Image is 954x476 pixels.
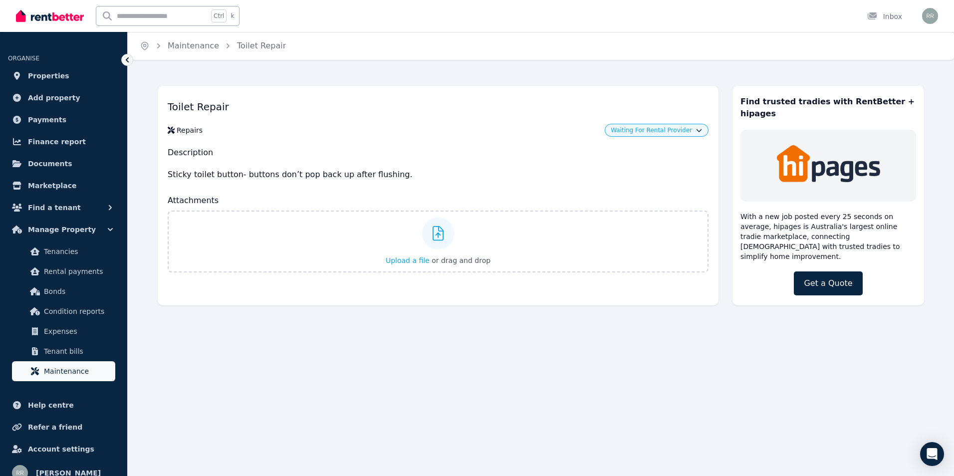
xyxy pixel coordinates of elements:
a: Payments [8,110,119,130]
button: Upload a file or drag and drop [386,255,490,265]
h2: Description [168,147,709,159]
a: Marketplace [8,176,119,196]
span: Find a tenant [28,202,81,214]
span: Add property [28,92,80,104]
span: Tenancies [44,245,111,257]
span: Maintenance [44,365,111,377]
span: Expenses [44,325,111,337]
button: Waiting For Rental Provider [611,126,702,134]
span: Properties [28,70,69,82]
span: or drag and drop [432,256,490,264]
a: Tenancies [12,241,115,261]
a: Maintenance [168,41,219,50]
a: Toilet Repair [237,41,286,50]
span: Condition reports [44,305,111,317]
a: Help centre [8,395,119,415]
a: Condition reports [12,301,115,321]
p: With a new job posted every 25 seconds on average, hipages is Australia's largest online tradie m... [740,212,916,261]
div: Repairs [177,125,203,135]
a: Rental payments [12,261,115,281]
span: Documents [28,158,72,170]
button: Find a tenant [8,198,119,218]
span: k [231,12,234,20]
div: Open Intercom Messenger [920,442,944,466]
a: Refer a friend [8,417,119,437]
a: Finance report [8,132,119,152]
a: Account settings [8,439,119,459]
h2: Attachments [168,195,709,207]
span: Ctrl [211,9,227,22]
img: Reuben Reid [922,8,938,24]
span: Refer a friend [28,421,82,433]
span: Help centre [28,399,74,411]
span: Rental payments [44,265,111,277]
span: Payments [28,114,66,126]
a: Add property [8,88,119,108]
span: Upload a file [386,256,430,264]
h1: Toilet Repair [168,96,709,118]
a: Documents [8,154,119,174]
p: Sticky toilet button- buttons don’t pop back up after flushing. [168,165,709,185]
span: Finance report [28,136,86,148]
span: Account settings [28,443,94,455]
a: Maintenance [12,361,115,381]
nav: Breadcrumb [128,32,298,60]
a: Bonds [12,281,115,301]
button: Manage Property [8,220,119,239]
span: ORGANISE [8,55,39,62]
div: Inbox [867,11,902,21]
span: Waiting For Rental Provider [611,126,692,134]
img: Trades & Maintenance [775,139,881,189]
a: Tenant bills [12,341,115,361]
img: RentBetter [16,8,84,23]
a: Expenses [12,321,115,341]
span: Tenant bills [44,345,111,357]
h3: Find trusted tradies with RentBetter + hipages [740,96,916,120]
span: Manage Property [28,224,96,236]
span: Bonds [44,285,111,297]
a: Properties [8,66,119,86]
a: Get a Quote [794,271,862,295]
span: Marketplace [28,180,76,192]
